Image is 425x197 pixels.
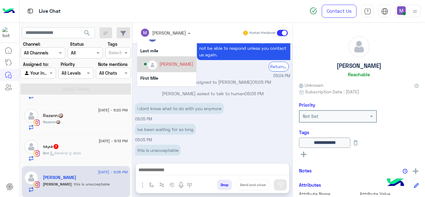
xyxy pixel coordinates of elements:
[187,183,192,188] img: make a call
[348,72,370,77] h6: Reachable
[299,82,323,88] span: Unknown
[49,151,81,155] span: : General Q data
[34,150,40,157] img: Instagram
[43,182,72,186] span: [PERSON_NAME]
[135,103,224,114] p: 23/8/2025, 5:05 PM
[135,145,181,156] p: 23/8/2025, 5:05 PM
[137,45,196,56] div: Last mile
[159,61,193,67] div: [PERSON_NAME]
[157,180,167,190] button: Trigger scenario
[250,30,276,35] small: Human Handover
[411,7,419,15] img: profile
[26,7,34,15] img: tab
[34,120,40,126] img: Instagram
[159,182,164,187] img: Trigger scenario
[24,109,38,123] img: defaultAdmin.png
[108,49,122,57] div: Select
[135,117,152,121] span: 05:05 PM
[108,41,117,47] label: Tags
[80,27,95,41] button: search
[149,182,154,187] img: select flow
[24,171,38,185] img: defaultAdmin.png
[364,8,371,15] img: tab
[70,41,84,47] label: Status
[54,144,58,149] span: 7
[148,61,156,69] img: defaultAdmin.png
[23,41,40,47] label: Channel:
[21,83,131,95] button: Apply Filters
[177,181,185,189] img: send voice note
[322,5,357,18] a: Contact Us
[310,7,317,15] img: spinner
[135,138,152,142] span: 05:05 PM
[34,181,40,188] img: Instagram
[236,180,269,190] button: Send and close
[43,151,49,155] span: Bot
[83,29,91,37] span: search
[147,180,157,190] button: select flow
[135,79,290,85] p: Conversation was assigned to [PERSON_NAME]
[60,120,63,124] span: .
[24,140,38,154] img: defaultAdmin.png
[43,175,76,180] h5: Jana
[43,120,60,124] span: Razann🥥
[167,180,177,190] button: create order
[135,90,290,97] p: [PERSON_NAME] asked to talk to human
[299,129,419,135] h6: Tags
[137,72,196,84] div: First Mile
[381,8,388,15] img: tab
[39,7,61,16] p: Live Chat
[61,61,75,68] label: Priority
[348,36,370,57] img: defaultAdmin.png
[273,73,290,79] span: 05:04 PM
[277,182,283,188] img: send message
[135,124,196,135] p: 23/8/2025, 5:05 PM
[139,181,146,189] img: send attachment
[99,138,128,144] span: [DATE] - 5:13 PM
[2,5,15,18] img: Logo
[98,61,128,68] label: Note mentions
[23,61,49,68] label: Assigned to:
[397,6,406,15] img: userImage
[2,27,14,38] img: 317874714732967
[299,168,312,173] h6: Notes
[403,169,408,174] img: notes
[337,62,381,69] h5: [PERSON_NAME]
[305,88,359,95] span: Subscription Date : [DATE]
[98,107,128,113] span: [DATE] - 5:20 PM
[245,91,264,96] span: 05:05 PM
[252,79,271,85] span: 05:05 PM
[43,144,59,149] h5: saمa
[299,102,315,108] h6: Priority
[413,168,418,174] img: add
[385,172,406,194] img: hulul-logo.png
[98,169,128,175] span: [DATE] - 5:05 PM
[72,182,110,186] span: this is unacceptable
[137,40,196,86] ng-dropdown-panel: Options list
[361,5,374,18] a: tab
[217,180,232,190] button: Drop
[269,62,289,71] div: Return to Main Menu
[170,182,175,187] img: create order
[43,113,63,118] h5: Razann🥥
[299,182,321,188] h6: Attributes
